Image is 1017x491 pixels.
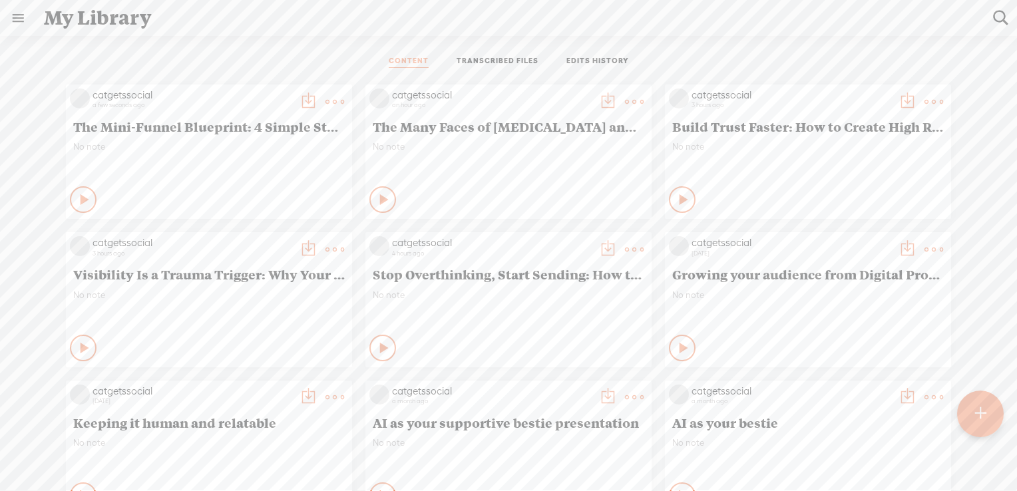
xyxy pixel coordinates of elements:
span: No note [73,437,345,448]
span: No note [373,437,644,448]
a: EDITS HISTORY [566,56,629,68]
div: 3 hours ago [692,101,891,109]
div: catgetssocial [392,88,592,102]
div: catgetssocial [692,88,891,102]
div: catgetssocial [392,236,592,249]
span: AI as your bestie [672,414,944,430]
img: videoLoading.png [669,385,689,405]
img: videoLoading.png [669,236,689,256]
a: CONTENT [389,56,429,68]
span: Visibility Is a Trauma Trigger: Why Your Inner Narc Keeps You From Converting Clients (and How to... [73,266,345,282]
span: No note [373,289,644,301]
div: catgetssocial [93,385,292,398]
img: videoLoading.png [70,385,90,405]
span: Keeping it human and relatable [73,414,345,430]
div: [DATE] [692,249,891,257]
img: videoLoading.png [369,385,389,405]
div: 4 hours ago [392,249,592,257]
span: AI as your supportive bestie presentation [373,414,644,430]
div: a few seconds ago [93,101,292,109]
div: catgetssocial [93,236,292,249]
a: TRANSCRIBED FILES [457,56,538,68]
span: The Many Faces of [MEDICAL_DATA] and How to Break Free - [PERSON_NAME] [373,118,644,134]
div: catgetssocial [692,236,891,249]
img: videoLoading.png [369,236,389,256]
span: No note [672,141,944,152]
span: No note [73,289,345,301]
span: Stop Overthinking, Start Sending: How to Start (or Restart) an Email List - [PERSON_NAME] [373,266,644,282]
div: catgetssocial [93,88,292,102]
img: videoLoading.png [70,88,90,108]
div: 3 hours ago [93,249,292,257]
div: a month ago [392,397,592,405]
span: Growing your audience from Digital Products [672,266,944,282]
div: catgetssocial [392,385,592,398]
div: a month ago [692,397,891,405]
span: No note [672,437,944,448]
span: The Mini-Funnel Blueprint: 4 Simple Steps to Run Profitable Lead Ads - [PERSON_NAME] [73,118,345,134]
span: No note [373,141,644,152]
img: videoLoading.png [70,236,90,256]
img: videoLoading.png [669,88,689,108]
img: videoLoading.png [369,88,389,108]
span: Build Trust Faster: How to Create High ROI Serialized Content Now - [PERSON_NAME] [672,118,944,134]
div: My Library [35,1,984,35]
div: [DATE] [93,397,292,405]
span: No note [672,289,944,301]
div: an hour ago [392,101,592,109]
span: No note [73,141,345,152]
div: catgetssocial [692,385,891,398]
